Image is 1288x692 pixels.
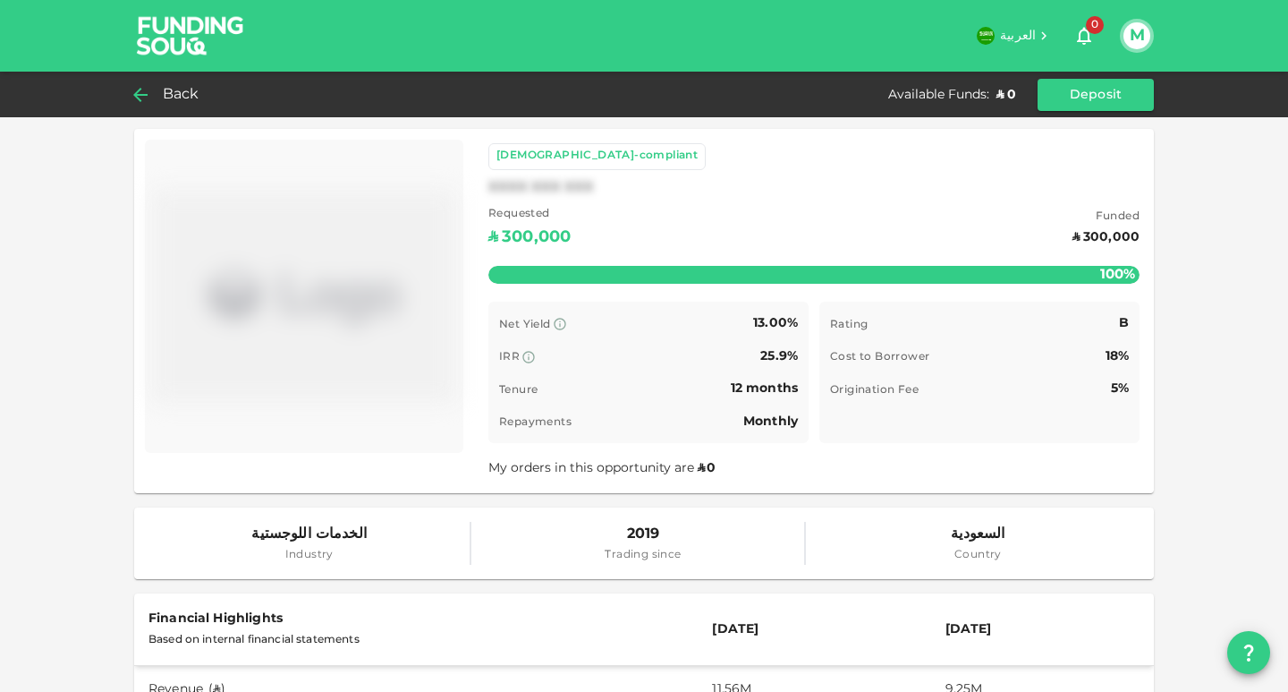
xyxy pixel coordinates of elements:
img: flag-sa.b9a346574cdc8950dd34b50780441f57.svg [977,27,995,45]
button: M [1123,22,1150,49]
span: Back [163,82,199,107]
span: Trading since [605,547,681,565]
span: 2019 [605,522,681,547]
div: Available Funds : [888,86,989,104]
div: Based on internal financial statements [148,629,683,651]
span: Origination Fee [830,385,919,396]
span: 0 [707,462,716,474]
span: B [1119,317,1129,329]
img: Marketplace Logo [152,147,456,446]
span: Country [951,547,1004,565]
div: XXXX XXX XXX [488,177,594,199]
span: 18% [1106,350,1129,363]
span: 5% [1111,382,1129,395]
span: Monthly [743,415,798,428]
button: 0 [1066,18,1102,54]
th: [DATE] [931,594,1154,666]
button: question [1227,631,1270,674]
span: السعودية [951,522,1004,547]
span: IRR [499,352,520,363]
span: Funded [1072,209,1140,226]
span: 25.9% [760,350,798,363]
span: Tenure [499,385,538,396]
span: Net Yield [499,320,551,330]
span: 12 months [731,382,798,395]
span: العربية [1000,30,1036,42]
span: Rating [830,320,868,330]
div: ʢ 0 [996,86,1016,104]
span: Repayments [499,417,572,428]
th: [DATE] [698,594,930,666]
span: 13.00% [753,317,798,329]
div: [DEMOGRAPHIC_DATA]-compliant [496,148,698,166]
div: Financial Highlights [148,608,683,629]
span: ʢ [698,462,705,474]
span: الخدمات اللوجستية [251,522,367,547]
span: 0 [1086,16,1104,34]
button: Deposit [1038,79,1154,111]
span: Industry [251,547,367,565]
span: Cost to Borrower [830,352,929,363]
span: My orders in this opportunity are [488,462,717,474]
span: Requested [488,206,571,224]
